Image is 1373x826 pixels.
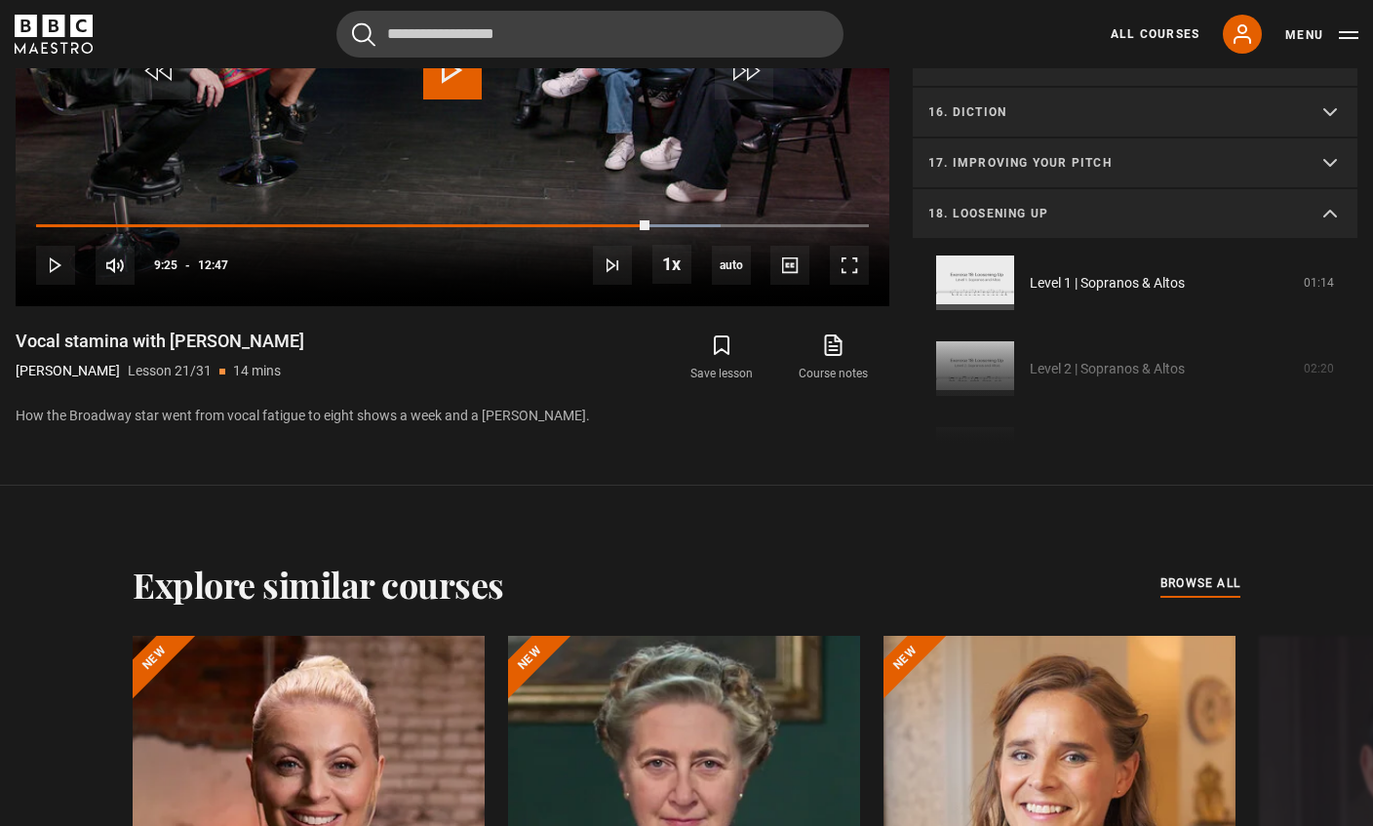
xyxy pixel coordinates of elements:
div: Progress Bar [36,224,869,228]
a: Course notes [778,330,889,386]
input: Search [336,11,843,58]
a: All Courses [1111,25,1199,43]
p: 18. Loosening up [928,205,1295,222]
button: Submit the search query [352,22,375,47]
span: auto [712,246,751,285]
button: Playback Rate [652,245,691,284]
span: 9:25 [154,248,177,283]
button: Play [36,246,75,285]
span: 12:47 [198,248,228,283]
p: [PERSON_NAME] [16,361,120,381]
summary: 17. Improving your pitch [913,138,1357,189]
a: browse all [1160,573,1240,595]
p: 17. Improving your pitch [928,154,1295,172]
span: - [185,258,190,272]
summary: 18. Loosening up [913,189,1357,240]
summary: 16. Diction [913,88,1357,138]
button: Captions [770,246,809,285]
button: Next Lesson [593,246,632,285]
button: Save lesson [666,330,777,386]
p: Lesson 21/31 [128,361,212,381]
span: browse all [1160,573,1240,593]
h2: Explore similar courses [133,564,504,605]
svg: BBC Maestro [15,15,93,54]
p: How the Broadway star went from vocal fatigue to eight shows a week and a [PERSON_NAME]. [16,406,889,426]
button: Mute [96,246,135,285]
p: 16. Diction [928,103,1295,121]
button: Toggle navigation [1285,25,1358,45]
h1: Vocal stamina with [PERSON_NAME] [16,330,304,353]
p: 14 mins [233,361,281,381]
a: Level 1 | Sopranos & Altos [1030,273,1185,294]
div: Current quality: 720p [712,246,751,285]
button: Fullscreen [830,246,869,285]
